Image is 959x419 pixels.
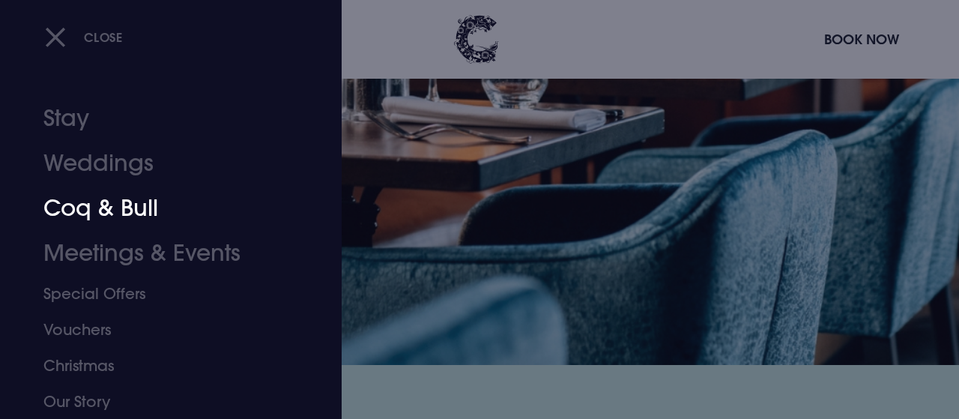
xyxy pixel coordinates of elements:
a: Coq & Bull [43,186,278,231]
button: Close [45,22,123,52]
a: Stay [43,96,278,141]
a: Meetings & Events [43,231,278,276]
a: Weddings [43,141,278,186]
span: Close [84,29,123,45]
a: Special Offers [43,276,278,312]
a: Christmas [43,348,278,384]
a: Vouchers [43,312,278,348]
